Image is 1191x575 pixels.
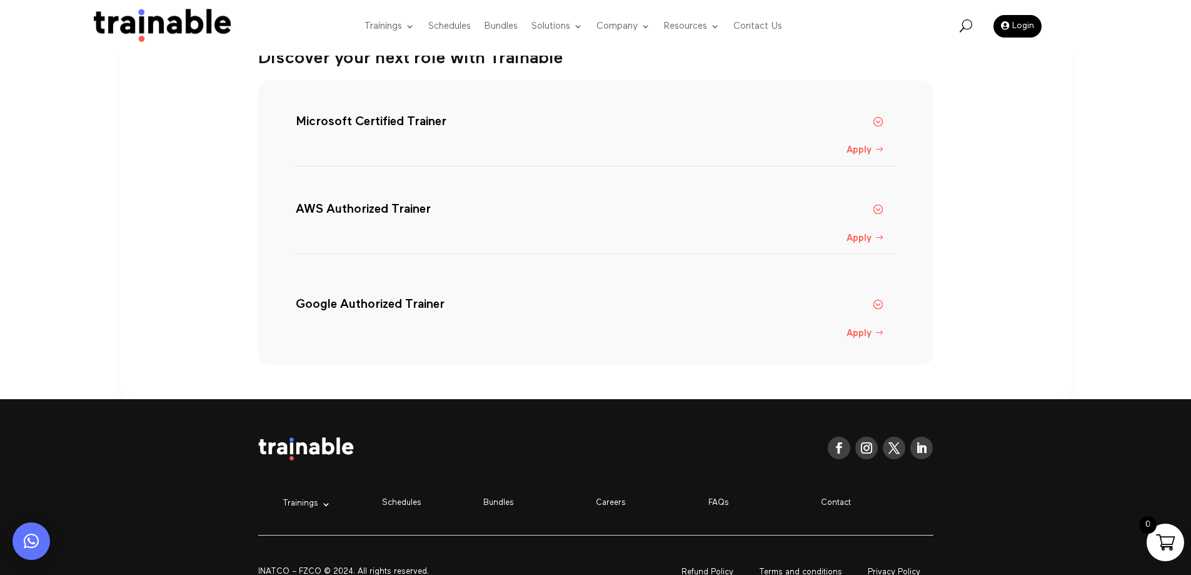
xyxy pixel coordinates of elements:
[485,2,518,51] a: Bundles
[910,437,933,459] a: Follow on LinkedIn
[258,53,933,64] p: Discover your next role with Trainable
[821,498,933,509] p: Contact
[664,2,720,51] a: Resources
[883,437,905,459] a: Follow on X
[993,15,1042,38] a: Login
[364,2,415,51] a: Trainings
[258,437,354,461] img: logo white
[296,114,882,129] h5: Microsoft Certified Trainer
[960,19,972,32] span: U
[596,498,708,509] p: Careers
[428,2,471,51] a: Schedules
[483,498,596,509] p: Bundles
[296,201,882,216] h5: AWS Authorized Trainer
[733,2,782,51] a: Contact Us
[855,437,878,459] a: Follow on Instagram
[840,140,891,161] a: Apply
[296,297,882,312] h5: Google Authorized Trainer
[708,498,821,509] p: FAQs
[596,2,650,51] a: Company
[828,437,850,459] a: Follow on Facebook
[531,2,583,51] a: Solutions
[382,498,483,509] p: Schedules
[1139,516,1157,534] span: 0
[840,227,891,249] a: Apply
[840,322,891,344] a: Apply
[283,479,331,529] a: Trainings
